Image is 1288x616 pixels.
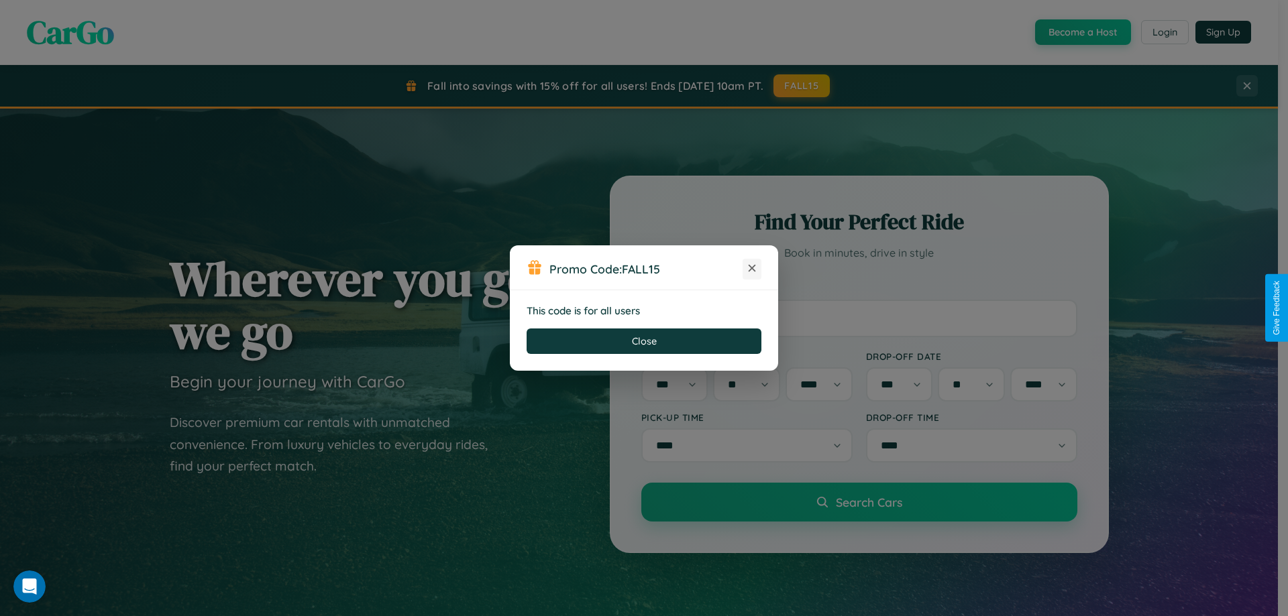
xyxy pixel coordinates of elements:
b: FALL15 [622,261,660,276]
button: Close [527,328,761,354]
h3: Promo Code: [549,261,743,276]
div: Give Feedback [1272,281,1281,335]
iframe: Intercom live chat [13,570,46,603]
strong: This code is for all users [527,304,640,317]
